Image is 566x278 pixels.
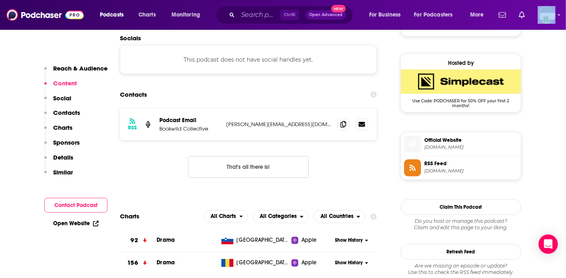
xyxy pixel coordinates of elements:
[314,210,366,223] button: open menu
[138,9,156,21] span: Charts
[538,6,556,24] button: Show profile menu
[120,213,139,220] h2: Charts
[157,259,175,266] a: Drama
[127,259,138,268] h3: 156
[204,210,248,223] button: open menu
[159,125,220,132] p: Bookwild Collective
[237,259,289,267] span: Romania
[516,8,528,22] a: Show notifications dropdown
[401,244,521,260] button: Refresh Feed
[133,8,161,21] a: Charts
[253,210,309,223] h2: Categories
[470,9,484,21] span: More
[335,237,363,244] span: Show History
[44,109,80,124] button: Contacts
[131,236,138,245] h3: 92
[226,121,331,128] p: [PERSON_NAME][EMAIL_ADDRESS][DOMAIN_NAME]
[218,259,292,267] a: [GEOGRAPHIC_DATA]
[320,214,353,220] span: All Countries
[53,64,107,72] p: Reach & Audience
[204,210,248,223] h2: Platforms
[331,5,346,12] span: New
[404,160,518,176] a: RSS Feed[DOMAIN_NAME]
[424,160,518,168] span: RSS Feed
[291,259,332,267] a: Apple
[539,234,558,254] div: Open Intercom Messenger
[44,154,73,168] button: Details
[53,154,73,161] p: Details
[120,230,157,252] a: 92
[538,6,556,24] span: Logged in as KCMedia
[538,6,556,24] img: User Profile
[260,214,297,220] span: All Categories
[401,70,521,108] a: SimpleCast Deal: Use Code: PODCHASER for 50% OFF your first 2 months!
[157,237,175,244] a: Drama
[401,263,521,276] div: Are we missing an episode or update? Use this to check the RSS feed immediately.
[496,8,509,22] a: Show notifications dropdown
[424,168,518,174] span: feeds.simplecast.com
[94,8,134,21] button: open menu
[401,218,521,225] span: Do you host or manage this podcast?
[369,9,401,21] span: For Business
[465,8,494,21] button: open menu
[333,237,371,244] button: Show History
[44,79,77,94] button: Content
[218,237,292,245] a: [GEOGRAPHIC_DATA]
[53,139,80,146] p: Sponsors
[44,168,73,183] button: Similar
[44,64,107,79] button: Reach & Audience
[333,260,371,267] button: Show History
[223,6,361,24] div: Search podcasts, credits, & more...
[159,117,220,124] p: Podcast Email
[44,198,107,213] button: Contact Podcast
[280,10,299,20] span: Ctrl K
[120,252,157,274] a: 156
[53,168,73,176] p: Similar
[253,210,309,223] button: open menu
[44,124,72,139] button: Charts
[238,8,280,21] input: Search podcasts, credits, & more...
[401,70,521,94] img: SimpleCast Deal: Use Code: PODCHASER for 50% OFF your first 2 months!
[120,87,147,102] h2: Contacts
[188,156,309,178] button: Nothing here.
[6,7,84,23] img: Podchaser - Follow, Share and Rate Podcasts
[401,199,521,215] button: Claim This Podcast
[335,260,363,267] span: Show History
[100,9,124,21] span: Podcasts
[237,237,289,245] span: Slovenia
[424,145,518,151] span: bookwild.simplecast.com
[314,210,366,223] h2: Countries
[409,8,465,21] button: open menu
[53,220,99,227] a: Open Website
[424,137,518,144] span: Official Website
[306,10,346,20] button: Open AdvancedNew
[401,94,521,108] span: Use Code: PODCHASER for 50% OFF your first 2 months!
[120,34,377,42] h2: Socials
[53,79,77,87] p: Content
[44,139,80,154] button: Sponsors
[211,214,236,220] span: All Charts
[404,136,518,153] a: Official Website[DOMAIN_NAME]
[291,237,332,245] a: Apple
[309,13,343,17] span: Open Advanced
[53,109,80,116] p: Contacts
[120,45,377,74] div: This podcast does not have social handles yet.
[53,124,72,131] p: Charts
[166,8,211,21] button: open menu
[128,124,137,131] h3: RSS
[401,60,521,66] div: Hosted by
[302,237,317,245] span: Apple
[53,94,71,102] p: Social
[44,94,71,109] button: Social
[171,9,200,21] span: Monitoring
[364,8,411,21] button: open menu
[414,9,453,21] span: For Podcasters
[401,218,521,231] div: Claim and edit this page to your liking.
[302,259,317,267] span: Apple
